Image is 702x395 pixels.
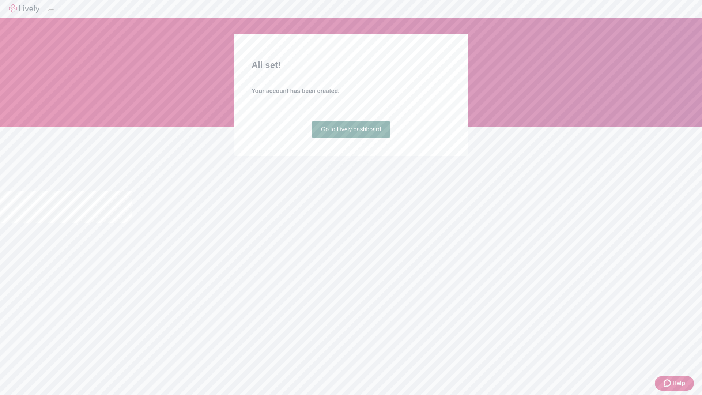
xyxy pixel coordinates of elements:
[312,121,390,138] a: Go to Lively dashboard
[48,9,54,11] button: Log out
[252,87,450,95] h4: Your account has been created.
[252,59,450,72] h2: All set!
[664,379,672,388] svg: Zendesk support icon
[655,376,694,391] button: Zendesk support iconHelp
[672,379,685,388] span: Help
[9,4,39,13] img: Lively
